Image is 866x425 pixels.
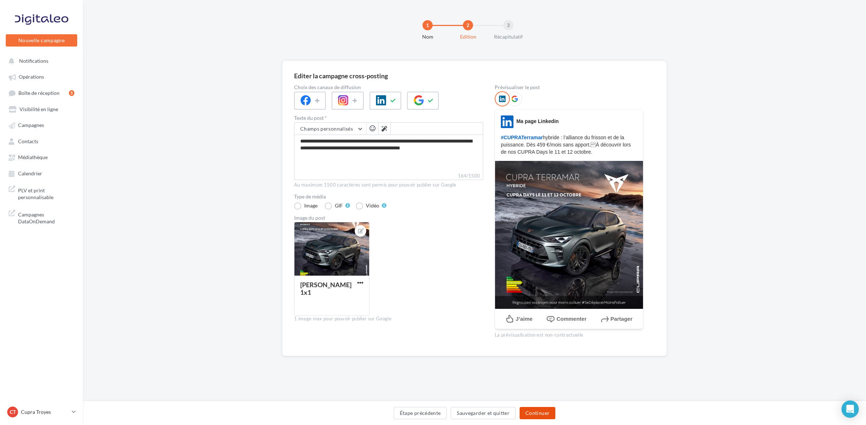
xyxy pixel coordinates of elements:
[294,115,483,121] label: Texte du post *
[18,90,60,96] span: Boîte de réception
[294,73,388,79] div: Editer la campagne cross-posting
[394,407,447,419] button: Étape précédente
[4,207,79,228] a: Campagnes DataOnDemand
[501,135,543,140] span: #CUPRATerramar
[4,183,79,204] a: PLV et print personnalisable
[69,90,74,96] div: 5
[463,20,473,30] div: 2
[294,123,366,135] button: Champs personnalisés
[18,154,48,161] span: Médiathèque
[485,33,532,40] div: Récapitulatif
[495,85,643,90] div: Prévisualiser le post
[19,58,48,64] span: Notifications
[423,20,433,30] div: 1
[503,20,513,30] div: 3
[451,407,516,419] button: Sauvegarder et quitter
[335,203,343,208] div: GIF
[4,118,79,131] a: Campagnes
[18,170,42,176] span: Calendrier
[4,150,79,163] a: Médiathèque
[4,102,79,115] a: Visibilité en ligne
[516,118,559,125] div: Ma page Linkedin
[495,329,643,338] div: La prévisualisation est non-contractuelle
[18,185,74,201] span: PLV et print personnalisable
[4,54,76,67] button: Notifications
[366,203,379,208] div: Vidéo
[294,194,483,199] label: Type de média
[556,316,586,322] span: Commenter
[501,134,637,155] p: hybride : l’alliance du frisson et de la puissance. Dès 459 €/mois sans apport. À découvrir lors ...
[19,106,58,112] span: Visibilité en ligne
[294,172,483,180] label: 164/1500
[294,85,483,90] label: Choix des canaux de diffusion
[495,161,643,309] img: Terramar_Loyer_1x1.jpg
[6,405,77,419] a: CT Cupra Troyes
[4,167,79,180] a: Calendrier
[300,281,351,296] div: [PERSON_NAME] 1x1
[19,74,44,80] span: Opérations
[10,408,16,416] span: CT
[21,408,69,416] p: Cupra Troyes
[18,138,38,144] span: Contacts
[4,86,79,100] a: Boîte de réception5
[4,135,79,148] a: Contacts
[841,400,859,418] div: Open Intercom Messenger
[18,122,44,128] span: Campagnes
[4,70,79,83] a: Opérations
[516,316,533,322] span: J’aime
[18,210,74,225] span: Campagnes DataOnDemand
[294,316,483,322] div: 1 image max pour pouvoir publier sur Google
[6,34,77,47] button: Nouvelle campagne
[294,182,483,188] div: Au maximum 1500 caractères sont permis pour pouvoir publier sur Google
[445,33,491,40] div: Edition
[304,203,318,208] div: Image
[294,215,483,220] div: Image du post
[611,316,633,322] span: Partager
[520,407,555,419] button: Continuer
[404,33,451,40] div: Nom
[300,126,353,132] span: Champs personnalisés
